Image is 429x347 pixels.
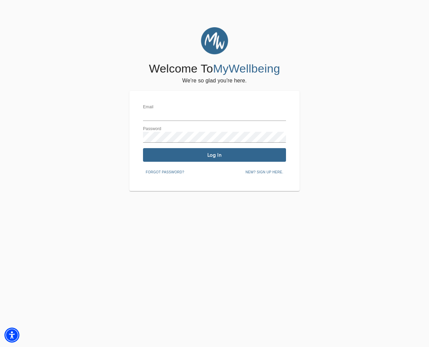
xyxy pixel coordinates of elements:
h6: We're so glad you're here. [182,76,247,85]
button: Forgot password? [143,167,187,177]
span: MyWellbeing [213,62,280,75]
label: Password [143,127,161,131]
a: Forgot password? [143,169,187,174]
h4: Welcome To [149,62,280,76]
label: Email [143,105,154,109]
span: Forgot password? [146,169,184,175]
span: Log In [146,152,283,158]
img: MyWellbeing [201,27,228,54]
button: Log In [143,148,286,162]
div: Accessibility Menu [4,328,19,343]
button: New? Sign up here. [243,167,286,177]
span: New? Sign up here. [245,169,283,175]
